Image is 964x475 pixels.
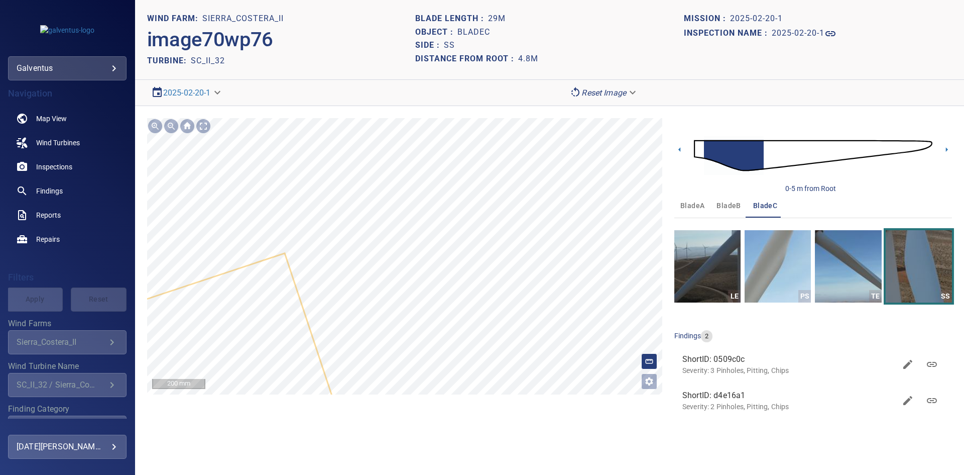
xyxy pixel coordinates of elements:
[8,88,127,99] h4: Navigation
[682,402,896,412] p: Severity: 2 Pinholes, Pitting, Chips
[772,29,824,38] h1: 2025-02-20-1
[147,84,227,102] div: 2025-02-20-1
[682,390,896,402] span: ShortID: d4e16a1
[8,131,127,155] a: windturbines noActive
[8,203,127,227] a: reports noActive
[694,127,932,184] img: d
[147,56,191,65] h2: TURBINE:
[684,29,772,38] h1: Inspection name :
[772,28,836,40] a: 2025-02-20-1
[641,373,657,390] button: Open image filters and tagging options
[684,14,730,24] h1: Mission :
[36,114,67,124] span: Map View
[36,162,72,172] span: Inspections
[147,118,163,134] div: Zoom in
[191,56,225,65] h2: SC_II_32
[581,88,626,98] em: Reset Image
[36,186,63,196] span: Findings
[680,200,704,212] span: bladeA
[701,332,712,341] span: 2
[163,88,211,98] a: 2025-02-20-1
[815,230,881,303] a: TE
[682,365,896,375] p: Severity: 3 Pinholes, Pitting, Chips
[730,14,783,24] h1: 2025-02-20-1
[163,118,179,134] div: Zoom out
[716,200,741,212] span: bladeB
[195,118,211,134] div: Toggle full page
[674,332,701,340] span: findings
[17,337,106,347] div: Sierra_Costera_II
[869,290,882,303] div: TE
[415,28,457,37] h1: Object :
[8,155,127,179] a: inspections noActive
[415,54,518,64] h1: Distance from root :
[745,230,811,303] a: PS
[202,14,284,24] h1: Sierra_Costera_II
[728,290,741,303] div: LE
[17,439,118,455] div: [DATE][PERSON_NAME]
[36,234,60,244] span: Repairs
[565,84,642,102] div: Reset Image
[179,118,195,134] div: Go home
[17,60,118,76] div: galventus
[36,210,61,220] span: Reports
[939,290,952,303] div: SS
[8,272,127,282] h4: Filters
[147,28,273,52] h2: image70wp76
[8,320,127,328] label: Wind Farms
[8,330,127,354] div: Wind Farms
[444,41,455,50] h1: SS
[36,138,80,148] span: Wind Turbines
[682,353,896,365] span: ShortID: 0509c0c
[8,56,127,80] div: galventus
[8,107,127,131] a: map noActive
[674,230,741,303] a: LE
[785,183,836,194] div: 0-5 m from Root
[518,54,538,64] h1: 4.8m
[17,380,106,390] div: SC_II_32 / Sierra_Costera_II
[753,200,777,212] span: bladeC
[40,25,94,35] img: galventus-logo
[415,14,488,24] h1: Blade length :
[8,179,127,203] a: findings noActive
[8,373,127,397] div: Wind Turbine Name
[798,290,811,303] div: PS
[488,14,506,24] h1: 29m
[147,14,202,24] h1: WIND FARM:
[886,230,952,303] a: SS
[457,28,490,37] h1: bladeC
[8,405,127,413] label: Finding Category
[415,41,444,50] h1: Side :
[8,227,127,251] a: repairs noActive
[8,362,127,370] label: Wind Turbine Name
[8,416,127,440] div: Finding Category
